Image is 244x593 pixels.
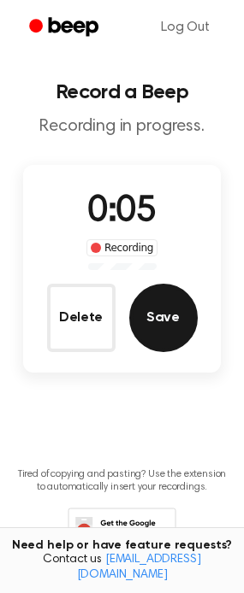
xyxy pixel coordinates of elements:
span: Contact us [10,553,234,583]
a: Beep [17,11,114,44]
span: 0:05 [87,194,156,230]
button: Save Audio Record [129,284,198,352]
p: Recording in progress. [14,116,230,138]
a: [EMAIL_ADDRESS][DOMAIN_NAME] [77,554,201,581]
h1: Record a Beep [14,82,230,103]
a: Log Out [144,7,227,48]
button: Delete Audio Record [47,284,116,352]
p: Tired of copying and pasting? Use the extension to automatically insert your recordings. [14,468,230,494]
div: Recording [86,239,158,256]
